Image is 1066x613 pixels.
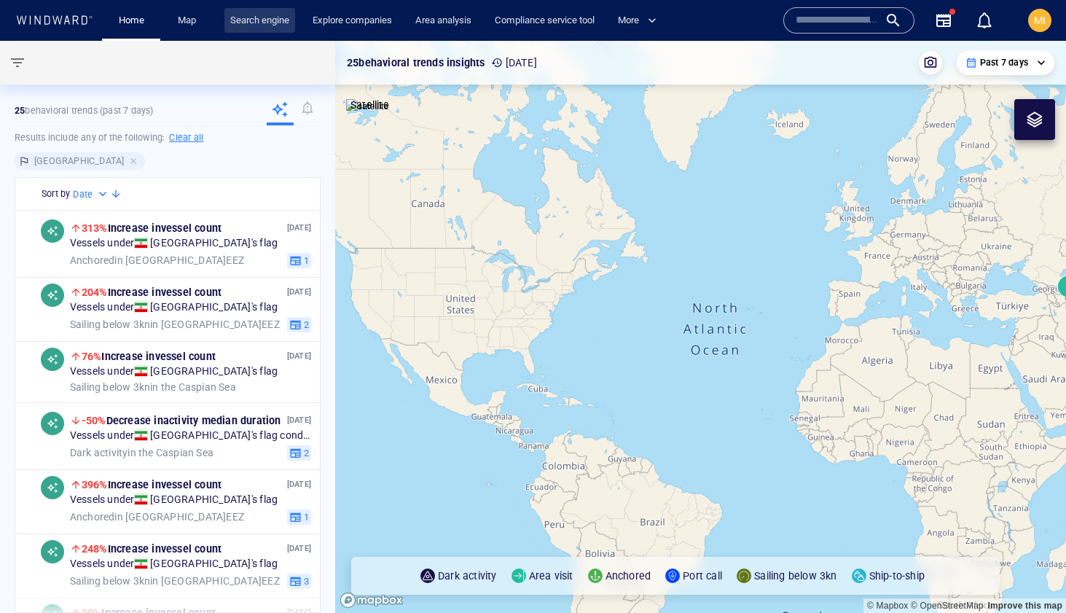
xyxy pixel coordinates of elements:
button: 2 [287,317,311,333]
span: 248% [82,543,108,555]
span: Decrease in activity median duration [82,415,281,426]
a: Mapbox logo [340,592,404,609]
span: in the Caspian Sea [70,381,236,394]
button: 1 [287,253,311,269]
span: MI [1034,15,1046,26]
span: Increase in vessel count [82,286,222,298]
span: in the Caspian Sea [70,447,213,460]
a: Home [113,8,150,34]
a: Map [172,8,207,34]
p: [DATE] [287,414,311,428]
span: Vessels under [GEOGRAPHIC_DATA] 's flag [70,238,278,251]
p: behavioral trends (Past 7 days) [15,104,154,117]
p: [DATE] [491,54,537,71]
p: [DATE] [287,222,311,235]
span: Sailing below 3kn [70,381,150,393]
span: Vessels under [GEOGRAPHIC_DATA] 's flag [70,494,278,507]
button: 1 [287,509,311,526]
h6: Clear all [169,130,203,145]
span: Sailing below 3kn [70,319,150,330]
span: in [GEOGRAPHIC_DATA] EEZ [70,254,244,268]
span: in [GEOGRAPHIC_DATA] EEZ [70,319,280,332]
h6: [GEOGRAPHIC_DATA] [34,154,124,168]
div: Notification center [976,12,993,29]
p: Sailing below 3kn [754,567,836,585]
a: Search engine [224,8,295,34]
p: [DATE] [287,542,311,556]
p: Anchored [605,567,651,585]
p: [DATE] [287,350,311,364]
a: Compliance service tool [489,8,600,34]
h6: Sort by [42,187,70,201]
a: Explore companies [307,8,398,34]
a: OpenStreetMap [911,601,984,611]
h6: Date [73,187,93,202]
p: Area visit [529,567,573,585]
span: Vessels under [GEOGRAPHIC_DATA] 's flag [70,558,278,571]
canvas: Map [335,41,1066,613]
a: Area analysis [409,8,477,34]
button: More [612,8,669,34]
span: -50% [82,415,106,426]
span: 396% [82,479,108,491]
span: Vessels under [GEOGRAPHIC_DATA] 's flag [70,366,278,379]
span: 3 [302,575,309,588]
span: Increase in vessel count [82,543,222,555]
span: 1 [302,254,309,268]
span: in [GEOGRAPHIC_DATA] EEZ [70,575,280,588]
button: Home [108,8,154,34]
p: Dark activity [438,567,497,585]
p: 25 behavioral trends insights [347,54,485,71]
span: Vessels under [GEOGRAPHIC_DATA] 's flag [70,302,278,315]
button: 3 [287,574,311,590]
span: 76% [82,351,102,362]
h6: Results include any of the following: [15,126,321,149]
span: Increase in vessel count [82,479,222,491]
span: 313% [82,222,108,234]
a: Map feedback [987,601,1062,611]
span: Sailing below 3kn [70,575,150,587]
span: in [GEOGRAPHIC_DATA] EEZ [70,511,244,524]
strong: 25 [15,105,25,116]
span: 2 [302,447,309,460]
a: Mapbox [867,601,908,611]
span: Anchored [70,511,115,523]
span: Increase in vessel count [82,351,216,362]
p: Satellite [350,96,389,114]
span: Anchored [70,254,115,266]
div: Past 7 days [965,56,1046,69]
span: 2 [302,319,309,332]
button: MI [1025,6,1054,35]
span: Dark activity [70,447,128,458]
span: More [618,12,657,29]
p: [DATE] [287,478,311,492]
iframe: Chat [1004,547,1055,602]
span: Vessels under [GEOGRAPHIC_DATA] 's flag conducting: [70,430,311,443]
img: satellite [346,99,389,114]
p: Past 7 days [980,56,1028,69]
p: Ship-to-ship [869,567,925,585]
span: 204% [82,286,108,298]
span: Increase in vessel count [82,222,222,234]
p: Port call [683,567,722,585]
div: [GEOGRAPHIC_DATA] [15,152,145,170]
span: 1 [302,511,309,524]
button: 2 [287,445,311,461]
button: Map [166,8,213,34]
div: Date [73,187,110,202]
p: [DATE] [287,286,311,300]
